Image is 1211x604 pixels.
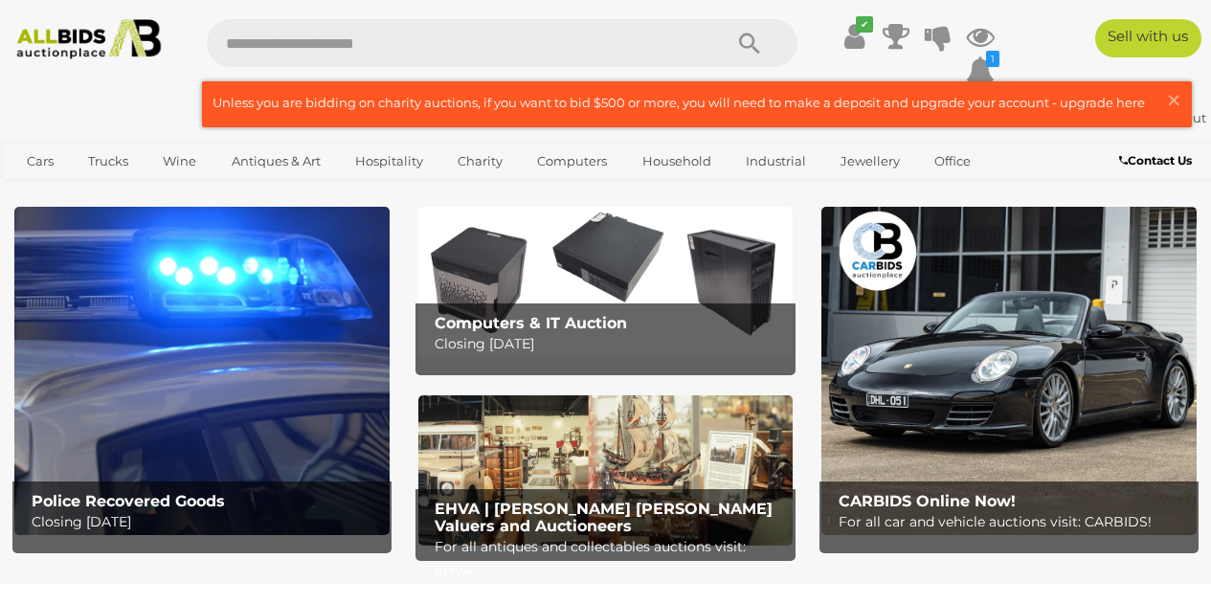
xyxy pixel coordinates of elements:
[14,177,78,209] a: Sports
[150,145,209,177] a: Wine
[32,492,225,510] b: Police Recovered Goods
[1119,150,1197,171] a: Contact Us
[856,16,873,33] i: ✔
[14,207,390,535] a: Police Recovered Goods Police Recovered Goods Closing [DATE]
[839,510,1189,534] p: For all car and vehicle auctions visit: CARBIDS!
[1165,81,1182,119] span: ×
[418,207,794,357] img: Computers & IT Auction
[32,510,382,534] p: Closing [DATE]
[9,19,168,59] img: Allbids.com.au
[435,332,785,356] p: Closing [DATE]
[14,145,66,177] a: Cars
[525,145,619,177] a: Computers
[1119,153,1192,168] b: Contact Us
[922,145,983,177] a: Office
[435,535,785,583] p: For all antiques and collectables auctions visit: EHVA
[733,145,819,177] a: Industrial
[821,207,1197,535] a: CARBIDS Online Now! CARBIDS Online Now! For all car and vehicle auctions visit: CARBIDS!
[418,395,794,546] img: EHVA | Evans Hastings Valuers and Auctioneers
[435,314,627,332] b: Computers & IT Auction
[839,492,1016,510] b: CARBIDS Online Now!
[966,54,995,88] a: 1
[986,51,999,67] i: 1
[445,145,515,177] a: Charity
[821,207,1197,535] img: CARBIDS Online Now!
[219,145,333,177] a: Antiques & Art
[1095,19,1201,57] a: Sell with us
[630,145,724,177] a: Household
[418,395,794,546] a: EHVA | Evans Hastings Valuers and Auctioneers EHVA | [PERSON_NAME] [PERSON_NAME] Valuers and Auct...
[88,177,249,209] a: [GEOGRAPHIC_DATA]
[702,19,797,67] button: Search
[435,500,773,535] b: EHVA | [PERSON_NAME] [PERSON_NAME] Valuers and Auctioneers
[418,207,794,357] a: Computers & IT Auction Computers & IT Auction Closing [DATE]
[76,145,141,177] a: Trucks
[343,145,436,177] a: Hospitality
[828,145,912,177] a: Jewellery
[14,207,390,535] img: Police Recovered Goods
[840,19,868,54] a: ✔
